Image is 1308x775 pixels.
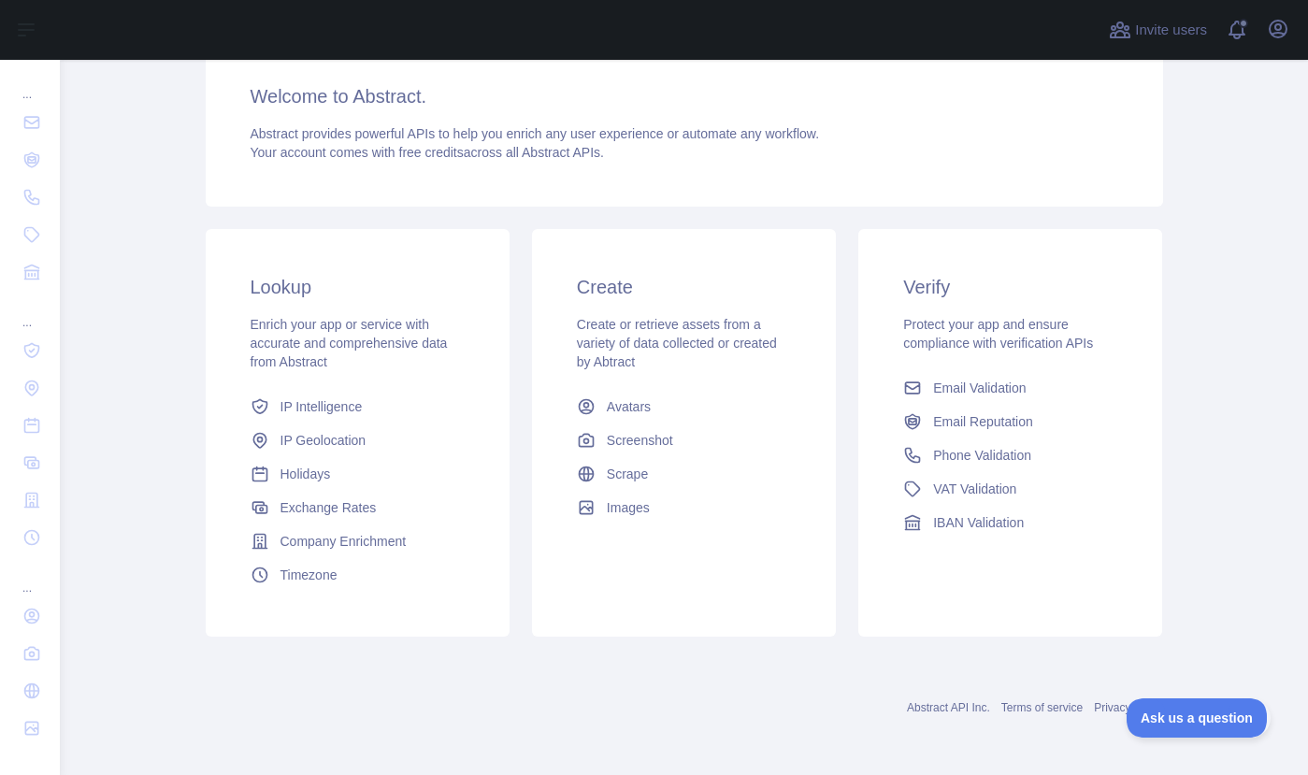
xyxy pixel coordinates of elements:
[933,412,1033,431] span: Email Reputation
[607,397,651,416] span: Avatars
[280,498,377,517] span: Exchange Rates
[399,145,464,160] span: free credits
[1001,701,1083,714] a: Terms of service
[896,405,1125,438] a: Email Reputation
[903,317,1093,351] span: Protect your app and ensure compliance with verification APIs
[896,472,1125,506] a: VAT Validation
[243,491,472,524] a: Exchange Rates
[15,293,45,330] div: ...
[243,390,472,423] a: IP Intelligence
[933,480,1016,498] span: VAT Validation
[569,457,798,491] a: Scrape
[607,498,650,517] span: Images
[933,379,1026,397] span: Email Validation
[907,701,990,714] a: Abstract API Inc.
[243,423,472,457] a: IP Geolocation
[903,274,1117,300] h3: Verify
[577,317,777,369] span: Create or retrieve assets from a variety of data collected or created by Abtract
[569,491,798,524] a: Images
[280,397,363,416] span: IP Intelligence
[280,465,331,483] span: Holidays
[607,431,673,450] span: Screenshot
[569,423,798,457] a: Screenshot
[251,126,820,141] span: Abstract provides powerful APIs to help you enrich any user experience or automate any workflow.
[15,558,45,596] div: ...
[933,446,1031,465] span: Phone Validation
[577,274,791,300] h3: Create
[243,558,472,592] a: Timezone
[607,465,648,483] span: Scrape
[280,431,367,450] span: IP Geolocation
[243,524,472,558] a: Company Enrichment
[1105,15,1211,45] button: Invite users
[251,274,465,300] h3: Lookup
[896,506,1125,539] a: IBAN Validation
[251,83,1118,109] h3: Welcome to Abstract.
[1094,701,1162,714] a: Privacy policy
[896,371,1125,405] a: Email Validation
[251,145,604,160] span: Your account comes with across all Abstract APIs.
[569,390,798,423] a: Avatars
[896,438,1125,472] a: Phone Validation
[243,457,472,491] a: Holidays
[15,65,45,102] div: ...
[1135,20,1207,41] span: Invite users
[933,513,1024,532] span: IBAN Validation
[251,317,448,369] span: Enrich your app or service with accurate and comprehensive data from Abstract
[280,566,338,584] span: Timezone
[1127,698,1271,738] iframe: Toggle Customer Support
[280,532,407,551] span: Company Enrichment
